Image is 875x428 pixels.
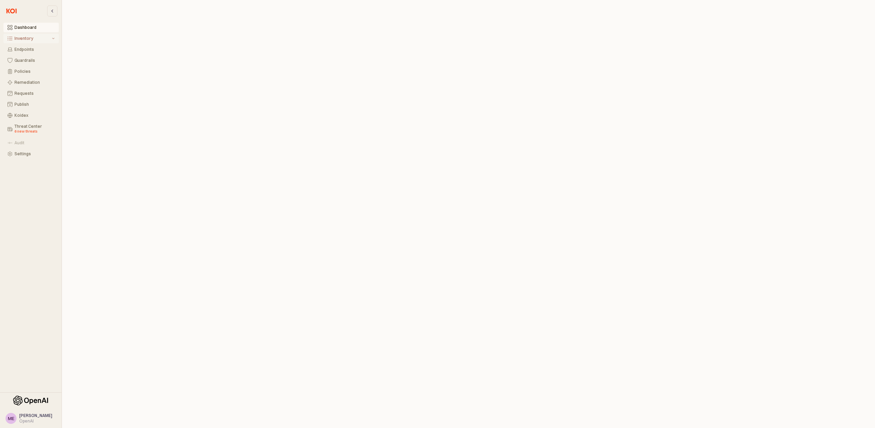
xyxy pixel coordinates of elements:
button: Requests [3,89,59,98]
button: Policies [3,67,59,76]
button: Publish [3,100,59,109]
div: OpenAI [19,418,52,424]
div: Audit [14,140,55,145]
div: Remediation [14,80,55,85]
div: Settings [14,151,55,156]
button: Guardrails [3,56,59,65]
button: Dashboard [3,23,59,32]
button: ME [6,413,17,424]
button: Koidex [3,111,59,120]
div: ME [8,415,14,422]
div: Threat Center [14,124,55,134]
div: Koidex [14,113,55,118]
div: Endpoints [14,47,55,52]
div: Publish [14,102,55,107]
div: 6 new threats [14,129,55,134]
div: Inventory [14,36,51,41]
button: Endpoints [3,45,59,54]
div: Dashboard [14,25,55,30]
span: [PERSON_NAME] [19,413,52,418]
div: Policies [14,69,55,74]
div: Requests [14,91,55,96]
button: Settings [3,149,59,159]
div: Guardrails [14,58,55,63]
button: Audit [3,138,59,148]
button: Inventory [3,34,59,43]
button: Remediation [3,78,59,87]
button: Threat Center [3,122,59,137]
